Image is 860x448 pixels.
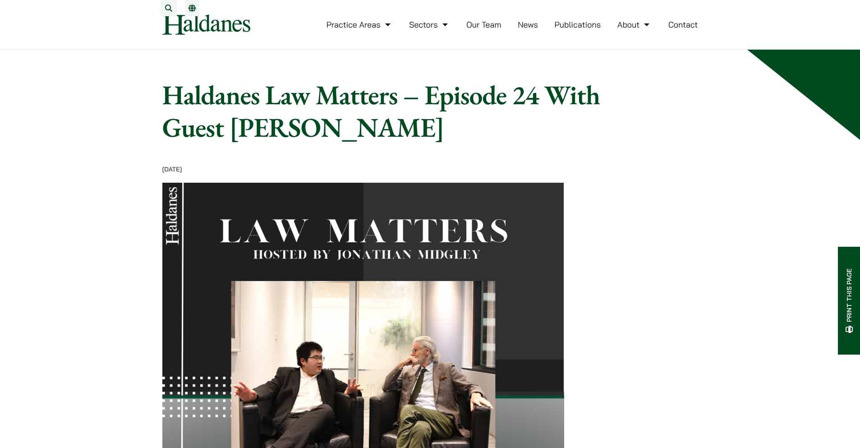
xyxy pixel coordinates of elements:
[466,19,501,30] a: Our Team
[189,5,196,12] a: Switch to EN
[409,19,450,30] a: Sectors
[327,19,393,30] a: Practice Areas
[617,19,652,30] a: About
[668,19,698,30] a: Contact
[162,79,630,143] h1: Haldanes Law Matters – Episode 24 With Guest [PERSON_NAME]
[162,14,250,35] img: Logo of Haldanes
[555,19,601,30] a: Publications
[518,19,538,30] a: News
[162,165,182,173] time: [DATE]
